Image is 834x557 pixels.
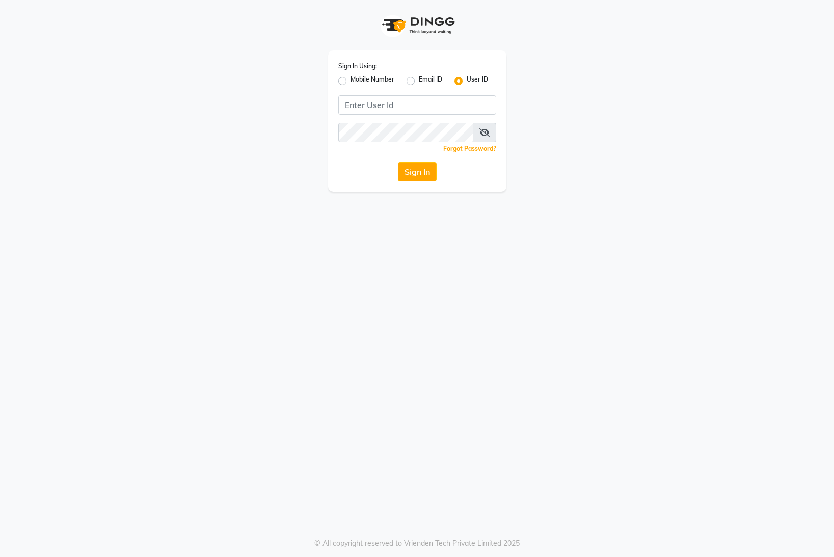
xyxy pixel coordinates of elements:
input: Username [338,95,496,115]
label: Email ID [419,75,442,87]
button: Sign In [398,162,437,181]
label: User ID [467,75,488,87]
img: logo1.svg [376,10,458,40]
input: Username [338,123,473,142]
label: Mobile Number [351,75,394,87]
label: Sign In Using: [338,62,377,71]
a: Forgot Password? [443,145,496,152]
